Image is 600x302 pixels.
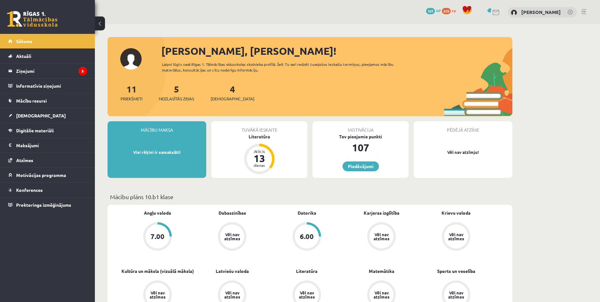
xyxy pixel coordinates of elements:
[195,222,269,252] a: Vēl nav atzīmes
[426,8,441,13] a: 107 mP
[151,233,164,240] div: 7.00
[216,268,249,274] a: Latviešu valoda
[296,268,318,274] a: Literatūra
[16,113,66,118] span: [DEMOGRAPHIC_DATA]
[269,222,344,252] a: 6.00
[298,291,316,299] div: Vēl nav atzīmes
[369,268,394,274] a: Matemātika
[8,64,87,78] a: Ziņojumi5
[161,43,512,59] div: [PERSON_NAME], [PERSON_NAME]!
[373,291,390,299] div: Vēl nav atzīmes
[250,163,269,167] div: dienas
[298,210,316,216] a: Datorika
[16,157,33,163] span: Atzīmes
[442,8,459,13] a: 259 xp
[211,133,307,175] a: Literatūra Atlicis 13 dienas
[8,79,87,93] a: Informatīvie ziņojumi
[8,49,87,63] a: Aktuāli
[8,108,87,123] a: [DEMOGRAPHIC_DATA]
[16,128,54,133] span: Digitālie materiāli
[16,79,87,93] legend: Informatīvie ziņojumi
[447,291,465,299] div: Vēl nav atzīmes
[521,9,561,15] a: [PERSON_NAME]
[417,149,509,155] p: Vēl nav atzīmju!
[110,192,510,201] p: Mācību plāns 10.b1 klase
[211,133,307,140] div: Literatūra
[373,232,390,241] div: Vēl nav atzīmes
[300,233,314,240] div: 6.00
[414,121,512,133] div: Pēdējā atzīme
[452,8,456,13] span: xp
[159,96,194,102] span: Neizlasītās ziņas
[442,8,451,14] span: 259
[8,34,87,48] a: Sākums
[121,83,142,102] a: 11Priekšmeti
[8,93,87,108] a: Mācību resursi
[312,121,409,133] div: Motivācija
[344,222,419,252] a: Vēl nav atzīmes
[364,210,399,216] a: Karjeras izglītība
[250,153,269,163] div: 13
[78,67,87,75] i: 5
[16,53,31,59] span: Aktuāli
[223,232,241,241] div: Vēl nav atzīmes
[8,153,87,167] a: Atzīmes
[312,140,409,155] div: 107
[16,187,43,193] span: Konferences
[16,138,87,153] legend: Maksājumi
[8,183,87,197] a: Konferences
[343,161,379,171] a: Piedāvājumi
[436,8,441,13] span: mP
[159,83,194,102] a: 5Neizlasītās ziņas
[211,121,307,133] div: Tuvākā ieskaite
[162,61,405,73] div: Laipni lūgts savā Rīgas 1. Tālmācības vidusskolas skolnieka profilā. Šeit Tu vari redzēt tuvojošo...
[8,168,87,182] a: Motivācijas programma
[16,38,32,44] span: Sākums
[219,210,246,216] a: Dabaszinības
[211,96,254,102] span: [DEMOGRAPHIC_DATA]
[223,291,241,299] div: Vēl nav atzīmes
[149,291,166,299] div: Vēl nav atzīmes
[121,96,142,102] span: Priekšmeti
[437,268,475,274] a: Sports un veselība
[16,172,66,178] span: Motivācijas programma
[120,222,195,252] a: 7.00
[16,98,47,104] span: Mācību resursi
[511,9,517,16] img: Ainārs Bērziņš
[121,268,194,274] a: Kultūra un māksla (vizuālā māksla)
[16,64,87,78] legend: Ziņojumi
[250,149,269,153] div: Atlicis
[447,232,465,241] div: Vēl nav atzīmes
[108,121,206,133] div: Mācību maksa
[442,210,471,216] a: Krievu valoda
[426,8,435,14] span: 107
[8,138,87,153] a: Maksājumi
[16,202,71,208] span: Proktoringa izmēģinājums
[419,222,493,252] a: Vēl nav atzīmes
[8,198,87,212] a: Proktoringa izmēģinājums
[211,83,254,102] a: 4[DEMOGRAPHIC_DATA]
[144,210,171,216] a: Angļu valoda
[111,149,203,155] p: Visi rēķini ir samaksāti!
[312,133,409,140] div: Tev pieejamie punkti
[7,11,58,27] a: Rīgas 1. Tālmācības vidusskola
[8,123,87,138] a: Digitālie materiāli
